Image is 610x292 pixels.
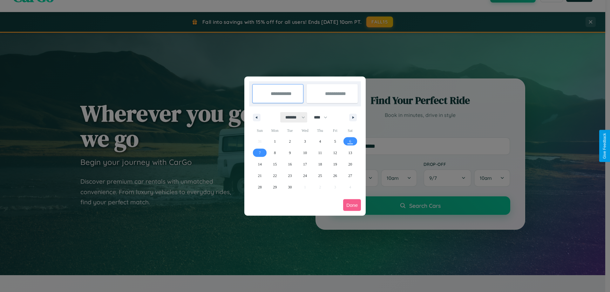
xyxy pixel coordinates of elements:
span: 9 [289,147,291,159]
span: Sun [252,126,267,136]
span: 13 [348,147,352,159]
span: Wed [297,126,312,136]
span: 27 [348,170,352,181]
button: 2 [282,136,297,147]
button: 23 [282,170,297,181]
button: 21 [252,170,267,181]
button: 1 [267,136,282,147]
button: 4 [313,136,328,147]
button: 17 [297,159,312,170]
button: 14 [252,159,267,170]
button: 15 [267,159,282,170]
span: 28 [258,181,262,193]
span: 24 [303,170,307,181]
span: 5 [334,136,336,147]
button: 5 [328,136,342,147]
button: 9 [282,147,297,159]
button: 25 [313,170,328,181]
span: Fri [328,126,342,136]
span: 17 [303,159,307,170]
button: 18 [313,159,328,170]
button: 11 [313,147,328,159]
span: 26 [333,170,337,181]
button: Done [343,199,361,211]
span: 14 [258,159,262,170]
span: 25 [318,170,322,181]
button: 12 [328,147,342,159]
span: 1 [274,136,276,147]
span: Sat [343,126,358,136]
button: 26 [328,170,342,181]
button: 6 [343,136,358,147]
button: 10 [297,147,312,159]
span: Thu [313,126,328,136]
button: 22 [267,170,282,181]
span: 16 [288,159,292,170]
span: 8 [274,147,276,159]
span: 29 [273,181,277,193]
span: Mon [267,126,282,136]
button: 3 [297,136,312,147]
button: 24 [297,170,312,181]
span: 22 [273,170,277,181]
span: 10 [303,147,307,159]
button: 29 [267,181,282,193]
span: 19 [333,159,337,170]
button: 28 [252,181,267,193]
button: 16 [282,159,297,170]
span: 30 [288,181,292,193]
button: 20 [343,159,358,170]
span: 20 [348,159,352,170]
span: 3 [304,136,306,147]
span: 21 [258,170,262,181]
button: 13 [343,147,358,159]
button: 8 [267,147,282,159]
button: 19 [328,159,342,170]
span: 4 [319,136,321,147]
button: 7 [252,147,267,159]
span: 18 [318,159,322,170]
span: Tue [282,126,297,136]
span: 2 [289,136,291,147]
span: 12 [333,147,337,159]
button: 30 [282,181,297,193]
span: 23 [288,170,292,181]
span: 15 [273,159,277,170]
span: 11 [318,147,322,159]
div: Give Feedback [602,133,607,159]
span: 7 [259,147,261,159]
button: 27 [343,170,358,181]
span: 6 [349,136,351,147]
